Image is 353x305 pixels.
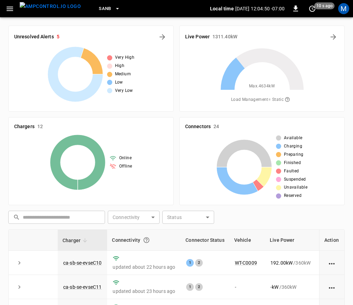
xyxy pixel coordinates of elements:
th: Action [319,230,344,251]
span: Reserved [284,192,302,199]
span: Medium [115,71,131,78]
span: High [115,63,125,69]
div: profile-icon [338,3,349,14]
span: Very High [115,54,135,61]
span: 10 s ago [314,2,335,9]
button: The system is using AmpEdge-configured limits for static load managment. Depending on your config... [282,94,293,106]
div: action cell options [328,284,336,290]
p: updated about 23 hours ago [113,288,175,295]
span: Charger [63,236,89,245]
a: WT-C0009 [235,260,257,266]
span: Unavailable [284,184,307,191]
td: - % [316,275,345,299]
button: Energy Overview [328,31,339,42]
th: Vehicle [229,230,265,251]
p: [DATE] 12:04:50 -07:00 [235,5,285,12]
button: set refresh interval [307,3,318,14]
button: expand row [14,282,25,292]
div: / 360 kW [270,284,311,290]
span: Finished [284,160,301,166]
td: 53.00 % [316,251,345,275]
div: Connectivity [112,234,176,246]
span: Very Low [115,87,133,94]
span: Max. 4634 kW [249,83,275,90]
img: ampcontrol.io logo [20,2,81,11]
h6: 24 [213,123,219,131]
span: Available [284,135,303,142]
div: 2 [195,283,203,291]
th: Live SoC [316,230,345,251]
h6: 5 [57,33,59,41]
span: Faulted [284,168,299,175]
p: updated about 22 hours ago [113,264,175,270]
th: Live Power [265,230,316,251]
td: - [229,275,265,299]
p: Local time [210,5,234,12]
p: - kW [270,284,278,290]
a: ca-sb-se-evseC10 [63,260,102,266]
div: 2 [195,259,203,267]
p: 192.00 kW [270,259,293,266]
a: ca-sb-se-evseC11 [63,284,102,290]
h6: Live Power [185,33,210,41]
span: Online [119,155,132,162]
div: 1 [186,259,194,267]
div: / 360 kW [270,259,311,266]
button: expand row [14,258,25,268]
div: 1 [186,283,194,291]
button: Connection between the charger and our software. [140,234,153,246]
span: Offline [119,163,132,170]
h6: Unresolved Alerts [14,33,54,41]
div: action cell options [328,259,336,266]
span: Charging [284,143,302,150]
span: Low [115,79,123,86]
h6: 12 [37,123,43,131]
h6: Connectors [185,123,211,131]
button: SanB [96,2,123,16]
span: SanB [99,5,111,13]
h6: 1311.40 kW [212,33,237,41]
span: Suspended [284,176,306,183]
span: Preparing [284,151,304,158]
span: Load Management = Static [231,94,293,106]
h6: Chargers [14,123,35,131]
th: Connector Status [181,230,229,251]
button: All Alerts [157,31,168,42]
